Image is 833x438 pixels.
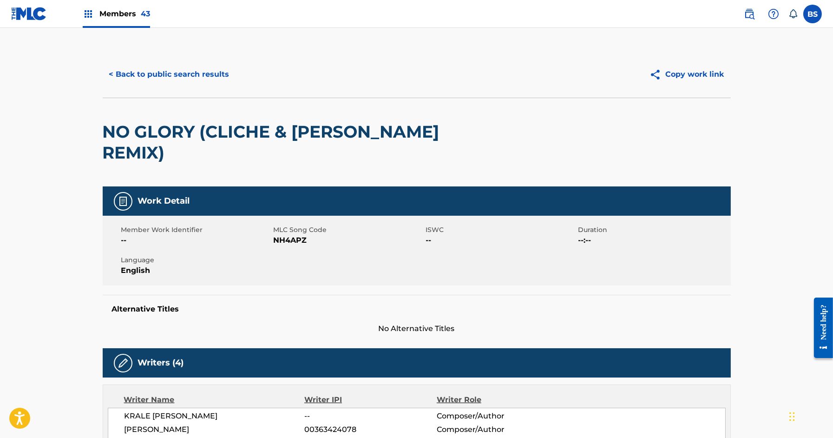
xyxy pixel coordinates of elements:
[437,394,557,405] div: Writer Role
[787,393,833,438] iframe: Chat Widget
[112,305,721,314] h5: Alternative Titles
[103,63,236,86] button: < Back to public search results
[138,196,190,206] h5: Work Detail
[789,403,795,431] div: Drag
[437,424,557,435] span: Composer/Author
[125,411,305,422] span: KRALE [PERSON_NAME]
[304,411,436,422] span: --
[125,424,305,435] span: [PERSON_NAME]
[124,394,305,405] div: Writer Name
[304,394,437,405] div: Writer IPI
[643,63,731,86] button: Copy work link
[121,225,271,235] span: Member Work Identifier
[274,235,424,246] span: NH4APZ
[11,7,47,20] img: MLC Logo
[744,8,755,20] img: search
[578,225,728,235] span: Duration
[803,5,822,23] div: User Menu
[578,235,728,246] span: --:--
[121,265,271,276] span: English
[740,5,759,23] a: Public Search
[649,69,666,80] img: Copy work link
[304,424,436,435] span: 00363424078
[138,358,184,368] h5: Writers (4)
[103,121,479,163] h2: NO GLORY (CLICHE & [PERSON_NAME] REMIX)
[274,225,424,235] span: MLC Song Code
[141,9,150,18] span: 43
[121,235,271,246] span: --
[807,290,833,365] iframe: Resource Center
[121,255,271,265] span: Language
[99,8,150,19] span: Members
[118,358,129,369] img: Writers
[768,8,779,20] img: help
[426,235,576,246] span: --
[426,225,576,235] span: ISWC
[83,8,94,20] img: Top Rightsholders
[118,196,129,207] img: Work Detail
[103,323,731,334] span: No Alternative Titles
[437,411,557,422] span: Composer/Author
[788,9,798,19] div: Notifications
[764,5,783,23] div: Help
